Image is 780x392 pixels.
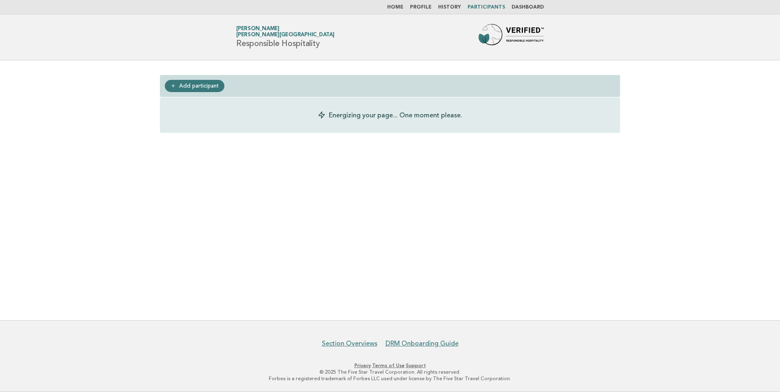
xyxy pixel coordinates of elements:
[410,5,432,10] a: Profile
[236,26,335,37] a: [PERSON_NAME][PERSON_NAME][GEOGRAPHIC_DATA]
[386,339,459,348] a: DRM Onboarding Guide
[406,363,426,368] a: Support
[479,24,544,50] img: Forbes Travel Guide
[165,80,224,92] a: Add participant
[512,5,544,10] a: Dashboard
[468,5,505,10] a: Participants
[372,363,405,368] a: Terms of Use
[236,26,335,48] h1: Responsible Hospitality
[387,5,403,10] a: Home
[236,33,335,38] span: [PERSON_NAME][GEOGRAPHIC_DATA]
[140,375,640,382] p: Forbes is a registered trademark of Forbes LLC used under license by The Five Star Travel Corpora...
[140,362,640,369] p: · ·
[322,339,377,348] a: Section Overviews
[140,369,640,375] p: © 2025 The Five Star Travel Corporation. All rights reserved.
[355,363,371,368] a: Privacy
[329,110,462,120] p: Energizing your page... One moment please.
[438,5,461,10] a: History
